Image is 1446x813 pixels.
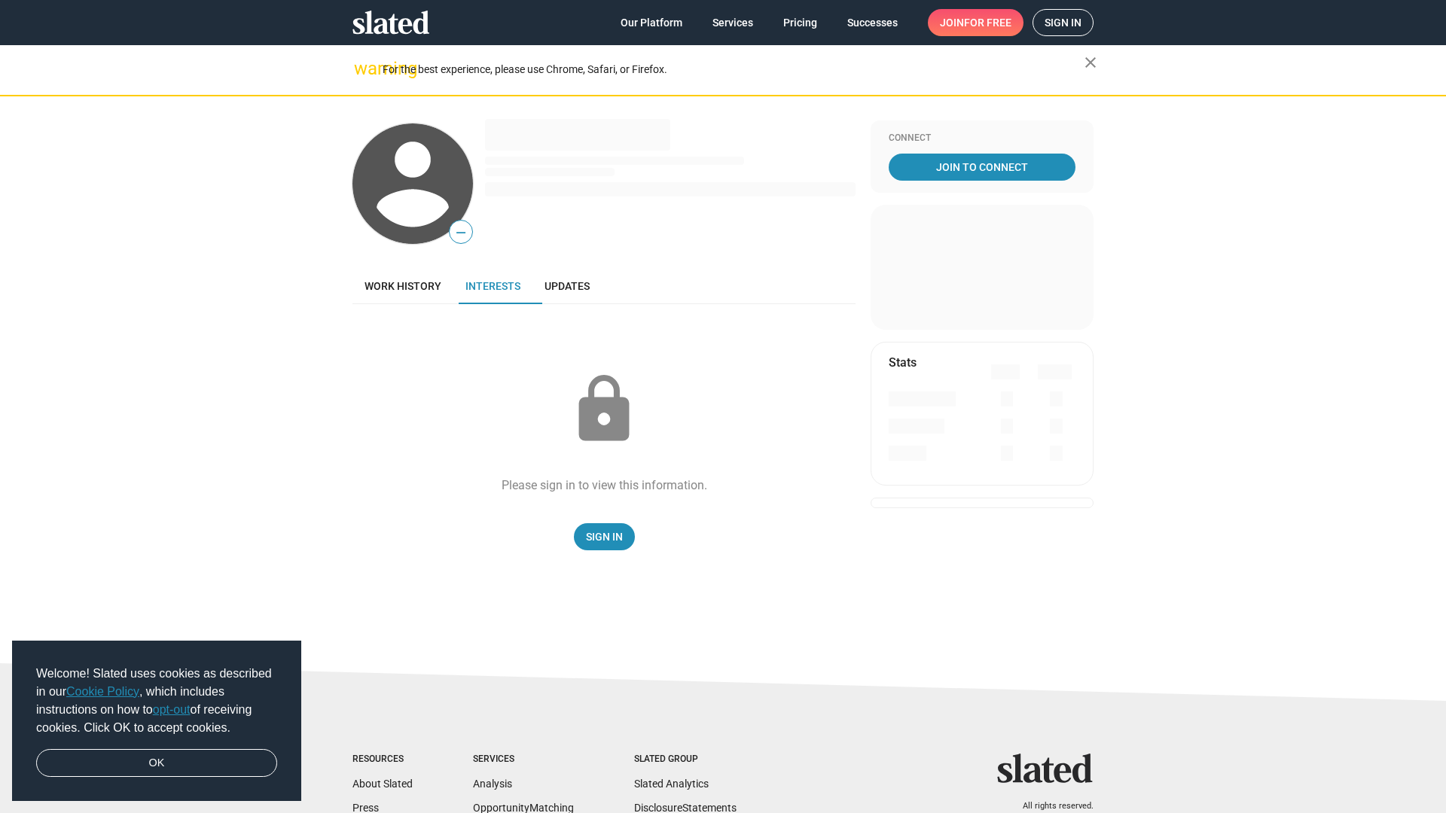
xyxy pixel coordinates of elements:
a: Interests [453,268,532,304]
mat-icon: warning [354,59,372,78]
a: Updates [532,268,602,304]
a: opt-out [153,703,191,716]
span: Successes [847,9,898,36]
div: Services [473,754,574,766]
span: Welcome! Slated uses cookies as described in our , which includes instructions on how to of recei... [36,665,277,737]
div: cookieconsent [12,641,301,802]
mat-icon: close [1081,53,1100,72]
div: Connect [889,132,1075,145]
a: Successes [835,9,910,36]
span: Pricing [783,9,817,36]
a: Work history [352,268,453,304]
a: Sign In [574,523,635,550]
mat-card-title: Stats [889,355,917,370]
a: Join To Connect [889,154,1075,181]
span: Join To Connect [892,154,1072,181]
mat-icon: lock [566,372,642,447]
span: — [450,223,472,242]
a: Pricing [771,9,829,36]
span: Join [940,9,1011,36]
a: Slated Analytics [634,778,709,790]
a: About Slated [352,778,413,790]
span: Work history [365,280,441,292]
a: Joinfor free [928,9,1023,36]
span: Updates [545,280,590,292]
a: Analysis [473,778,512,790]
a: Services [700,9,765,36]
span: for free [964,9,1011,36]
div: Please sign in to view this information. [502,477,707,493]
a: dismiss cookie message [36,749,277,778]
div: For the best experience, please use Chrome, Safari, or Firefox. [383,59,1084,80]
span: Our Platform [621,9,682,36]
div: Resources [352,754,413,766]
span: Sign in [1045,10,1081,35]
span: Services [712,9,753,36]
div: Slated Group [634,754,737,766]
span: Sign In [586,523,623,550]
a: Our Platform [609,9,694,36]
span: Interests [465,280,520,292]
a: Sign in [1033,9,1094,36]
a: Cookie Policy [66,685,139,698]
